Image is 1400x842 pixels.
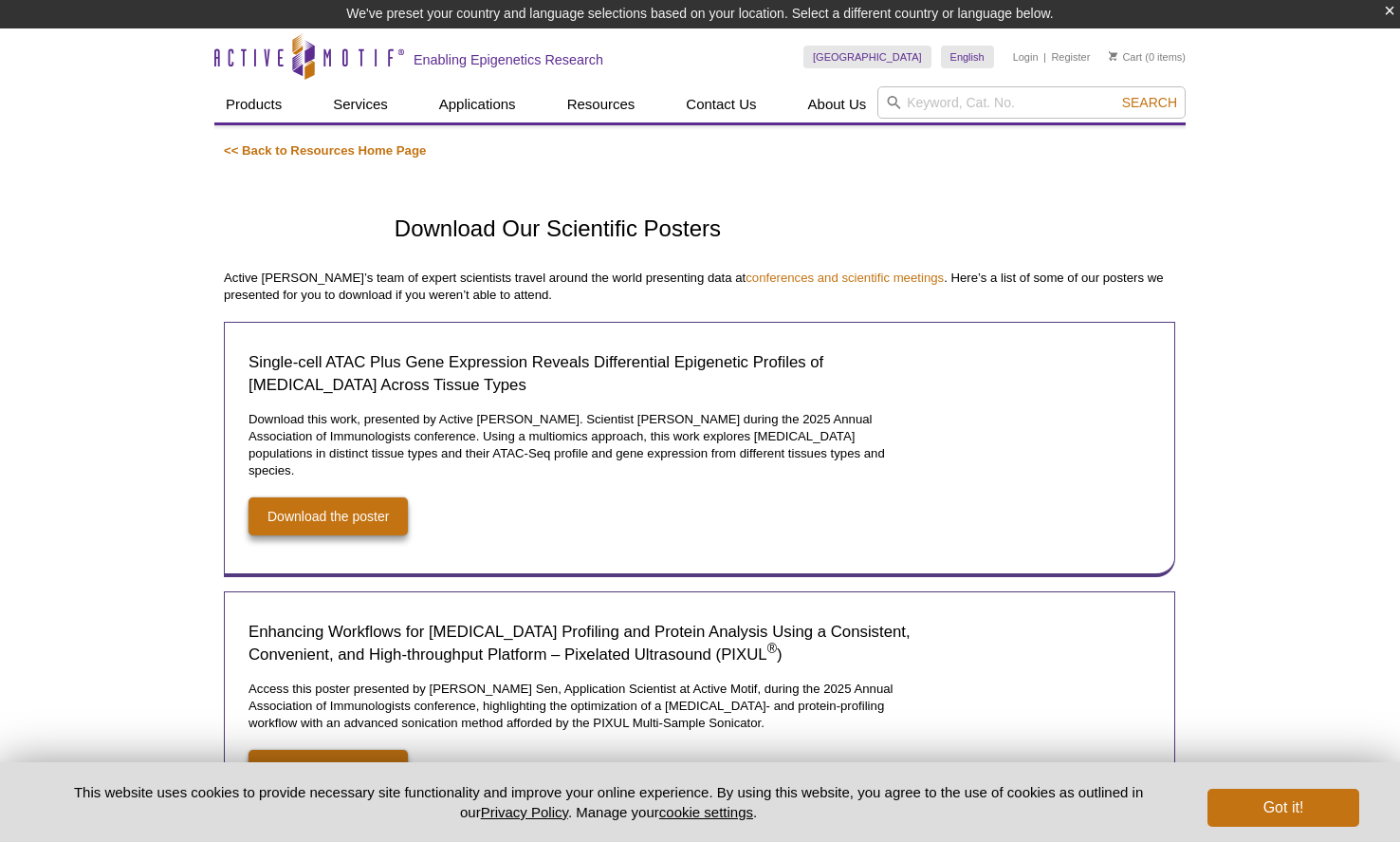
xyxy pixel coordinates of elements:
[1043,46,1046,68] li: |
[1013,50,1039,64] a: Login
[797,86,878,122] a: About Us
[1122,95,1177,110] span: Search
[767,641,777,656] sup: ®
[941,46,994,68] a: English
[1109,51,1117,61] img: Your Cart
[1029,342,1058,375] a: Single-cell ATAC Plus Gene Expression Reveals Differential Epigenetic Profiles of Macrophages Acr...
[1029,611,1058,645] a: Enhancing Workflows for Cytokine Profiling and Protein Analysis Using a Consistent, Convenient, a...
[249,681,912,732] p: Access this poster presented by [PERSON_NAME] Sen, Application Scientist at Active Motif, during ...
[428,86,527,122] a: Applications
[1029,611,1058,640] img: Enhancing Workflows for Cytokine Profiling and Protein Analysis Using a Consistent, Convenient, a...
[249,621,912,666] h2: Enhancing Workflows for [MEDICAL_DATA] Profiling and Protein Analysis Using a Consistent, Conveni...
[1207,789,1359,827] button: Got it!
[1116,94,1183,111] button: Search
[249,351,912,397] h2: Single-cell ATAC Plus Gene Expression Reveals Differential Epigenetic Profiles of [MEDICAL_DATA] ...
[41,782,1176,822] p: This website uses cookies to provide necessary site functionality and improve your online experie...
[556,86,647,122] a: Resources
[803,46,931,68] a: [GEOGRAPHIC_DATA]
[1109,46,1186,68] li: (0 items)
[414,51,603,68] h2: Enabling Epigenetics Research
[481,804,568,820] a: Privacy Policy
[1029,342,1058,370] img: Single-cell ATAC Plus Gene Expression Reveals Differential Epigenetic Profiles of Macrophages Acr...
[659,804,753,820] button: cookie settings
[249,750,408,788] a: Download the poster
[224,143,426,158] a: << Back to Resources Home Page
[249,497,408,535] a: Download the poster
[877,86,1186,119] input: Keyword, Cat. No.
[214,86,293,122] a: Products
[1109,50,1142,64] a: Cart
[746,271,944,285] a: conferences and scientific meetings
[249,411,912,479] p: Download this work, presented by Active [PERSON_NAME]. Scientist [PERSON_NAME] during the 2025 An...
[322,86,399,122] a: Services
[1051,50,1090,64] a: Register
[674,86,767,122] a: Contact Us
[395,216,1176,244] h1: Download Our Scientific Posters
[224,270,1176,304] p: Active [PERSON_NAME]’s team of expert scientists travel around the world presenting data at . Her...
